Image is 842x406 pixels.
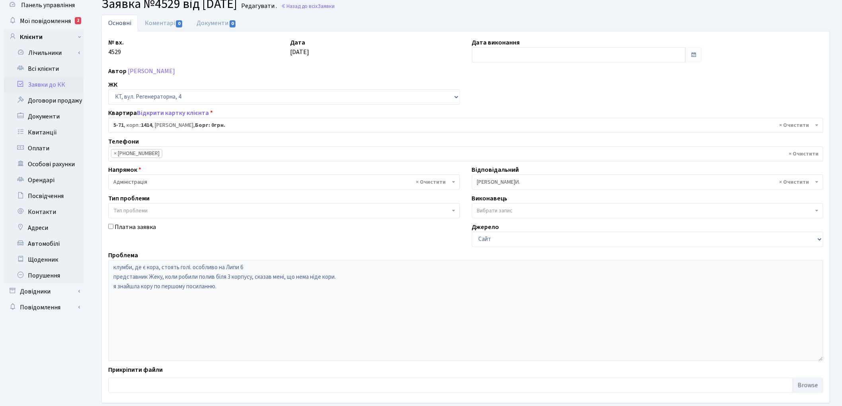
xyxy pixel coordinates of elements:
label: Проблема [108,251,138,260]
a: Особові рахунки [4,156,84,172]
label: Телефони [108,137,139,146]
a: Посвідчення [4,188,84,204]
label: Дата [290,38,305,47]
b: 1414 [141,121,152,129]
label: Напрямок [108,165,141,175]
a: Автомобілі [4,236,84,252]
label: Відповідальний [472,165,519,175]
label: Дата виконання [472,38,520,47]
label: Автор [108,66,127,76]
span: Адміністрація [108,175,460,190]
span: Тип проблеми [113,207,148,215]
a: Порушення [4,268,84,284]
span: Адміністрація [113,178,450,186]
b: 5-71 [113,121,124,129]
a: Основні [101,15,138,31]
label: № вх. [108,38,124,47]
a: Повідомлення [4,299,84,315]
textarea: клумби, де є кора, стоять голі. особливо на Липи 6 представник Жеку, коли робили полив біля 3 кор... [108,260,823,361]
span: Шурубалко В.И. [472,175,824,190]
a: Договори продажу [4,93,84,109]
a: Всі клієнти [4,61,84,77]
span: 0 [230,20,236,27]
a: Контакти [4,204,84,220]
span: <b>5-71</b>, корп.: <b>1414</b>, Вишняк Сергій Андрійович, <b>Борг: 0грн.</b> [113,121,813,129]
a: Відкрити картку клієнта [137,109,209,117]
a: Орендарі [4,172,84,188]
span: Вибрати запис [477,207,513,215]
a: Назад до всіхЗаявки [281,2,335,10]
span: Мої повідомлення [20,17,71,25]
a: Квитанції [4,124,84,140]
label: ЖК [108,80,117,89]
b: Борг: 0грн. [195,121,225,129]
a: Щоденник [4,252,84,268]
span: 0 [176,20,182,27]
a: Оплати [4,140,84,156]
label: Квартира [108,108,213,118]
a: Документи [190,15,243,31]
a: Клієнти [4,29,84,45]
div: 2 [75,17,81,24]
label: Джерело [472,222,499,232]
label: Платна заявка [115,222,156,232]
a: Коментарі [138,15,190,31]
a: Довідники [4,284,84,299]
span: Видалити всі елементи [780,121,809,129]
a: [PERSON_NAME] [128,67,175,76]
span: <b>5-71</b>, корп.: <b>1414</b>, Вишняк Сергій Андрійович, <b>Борг: 0грн.</b> [108,118,823,133]
div: [DATE] [284,38,466,62]
span: Видалити всі елементи [416,178,446,186]
span: × [114,150,117,157]
div: 4529 [102,38,284,62]
small: Редагувати . [240,2,277,10]
label: Тип проблеми [108,194,150,203]
label: Виконавець [472,194,508,203]
a: Мої повідомлення2 [4,13,84,29]
a: Лічильники [9,45,84,61]
a: Адреси [4,220,84,236]
span: Шурубалко В.И. [477,178,814,186]
a: Документи [4,109,84,124]
span: Заявки [318,2,335,10]
label: Прикріпити файли [108,365,163,375]
span: Видалити всі елементи [789,150,819,158]
li: (067) 408-18-80 [111,149,162,158]
span: Панель управління [21,1,75,10]
a: Заявки до КК [4,77,84,93]
span: Видалити всі елементи [780,178,809,186]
